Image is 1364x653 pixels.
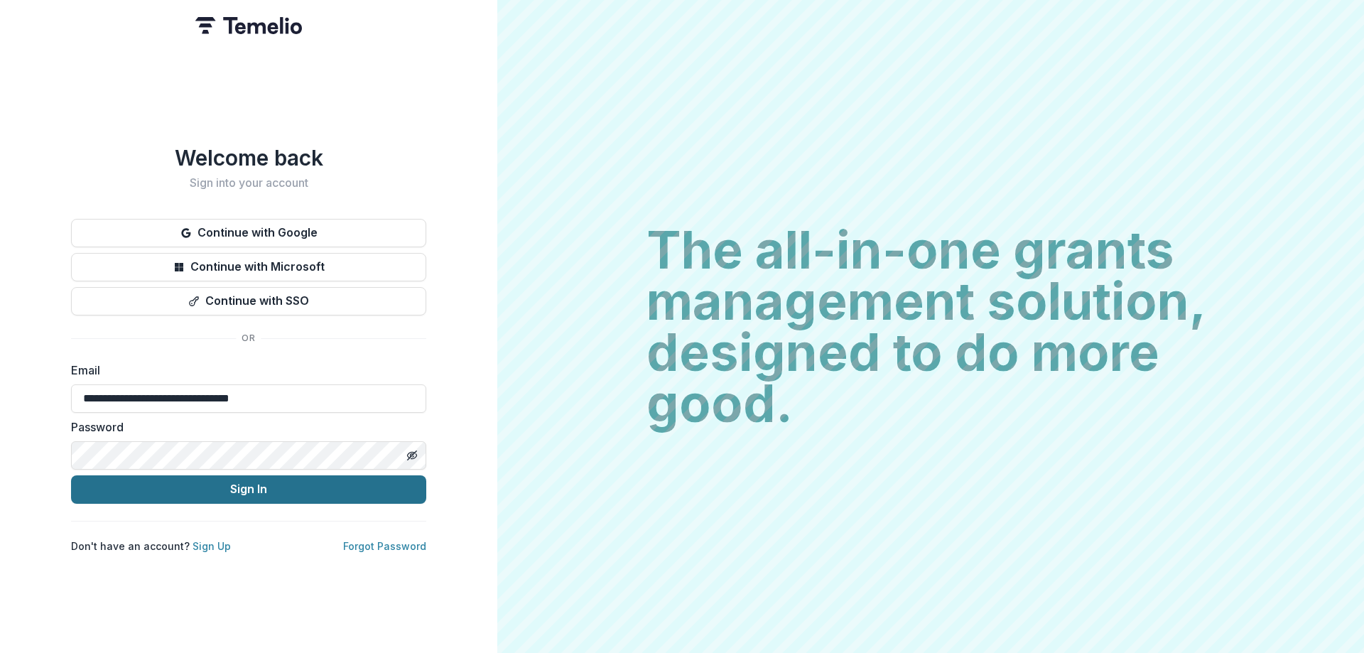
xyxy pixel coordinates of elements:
a: Forgot Password [343,540,426,552]
p: Don't have an account? [71,539,231,554]
button: Continue with Google [71,219,426,247]
button: Toggle password visibility [401,444,423,467]
button: Continue with SSO [71,287,426,315]
label: Password [71,419,418,436]
h2: Sign into your account [71,176,426,190]
h1: Welcome back [71,145,426,171]
button: Sign In [71,475,426,504]
label: Email [71,362,418,379]
button: Continue with Microsoft [71,253,426,281]
img: Temelio [195,17,302,34]
a: Sign Up [193,540,231,552]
